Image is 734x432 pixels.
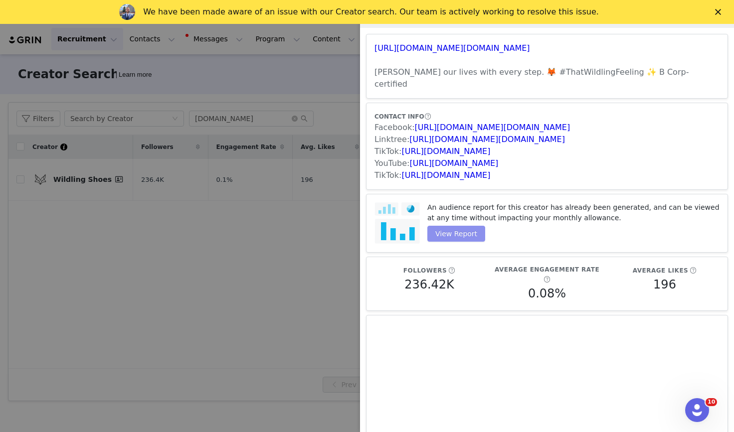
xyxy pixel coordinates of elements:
[706,398,717,406] span: 10
[528,285,566,302] h5: 0.08%
[427,202,720,223] p: An audience report for this creator has already been generated, and can be viewed at any time wit...
[374,170,402,180] span: TikTok:
[402,170,491,180] a: [URL][DOMAIN_NAME]
[374,66,720,90] h3: [PERSON_NAME] our lives with every step. 🦊 #ThatWildlingFeeling ✨ B Corp-certified
[374,43,530,53] a: [URL][DOMAIN_NAME][DOMAIN_NAME]
[404,276,454,293] h5: 236.42K
[374,146,402,156] span: TikTok:
[119,4,135,20] img: Profile image for Paden
[685,398,709,422] iframe: Intercom live chat
[374,123,415,132] span: Facebook:
[495,265,599,274] h5: Average Engagement Rate
[633,266,688,275] h5: Average Likes
[402,146,491,156] a: [URL][DOMAIN_NAME]
[427,226,485,242] button: View Report
[409,158,498,168] a: [URL][DOMAIN_NAME]
[715,9,725,15] div: Close
[409,135,565,144] a: [URL][DOMAIN_NAME][DOMAIN_NAME]
[415,123,570,132] a: [URL][DOMAIN_NAME][DOMAIN_NAME]
[374,113,424,120] span: CONTACT INFO
[374,202,420,244] img: audience-report.png
[374,158,409,168] span: YouTube:
[653,276,676,293] h5: 196
[403,266,447,275] h5: Followers
[374,135,409,144] span: Linktree:
[143,7,599,17] div: We have been made aware of an issue with our Creator search. Our team is actively working to reso...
